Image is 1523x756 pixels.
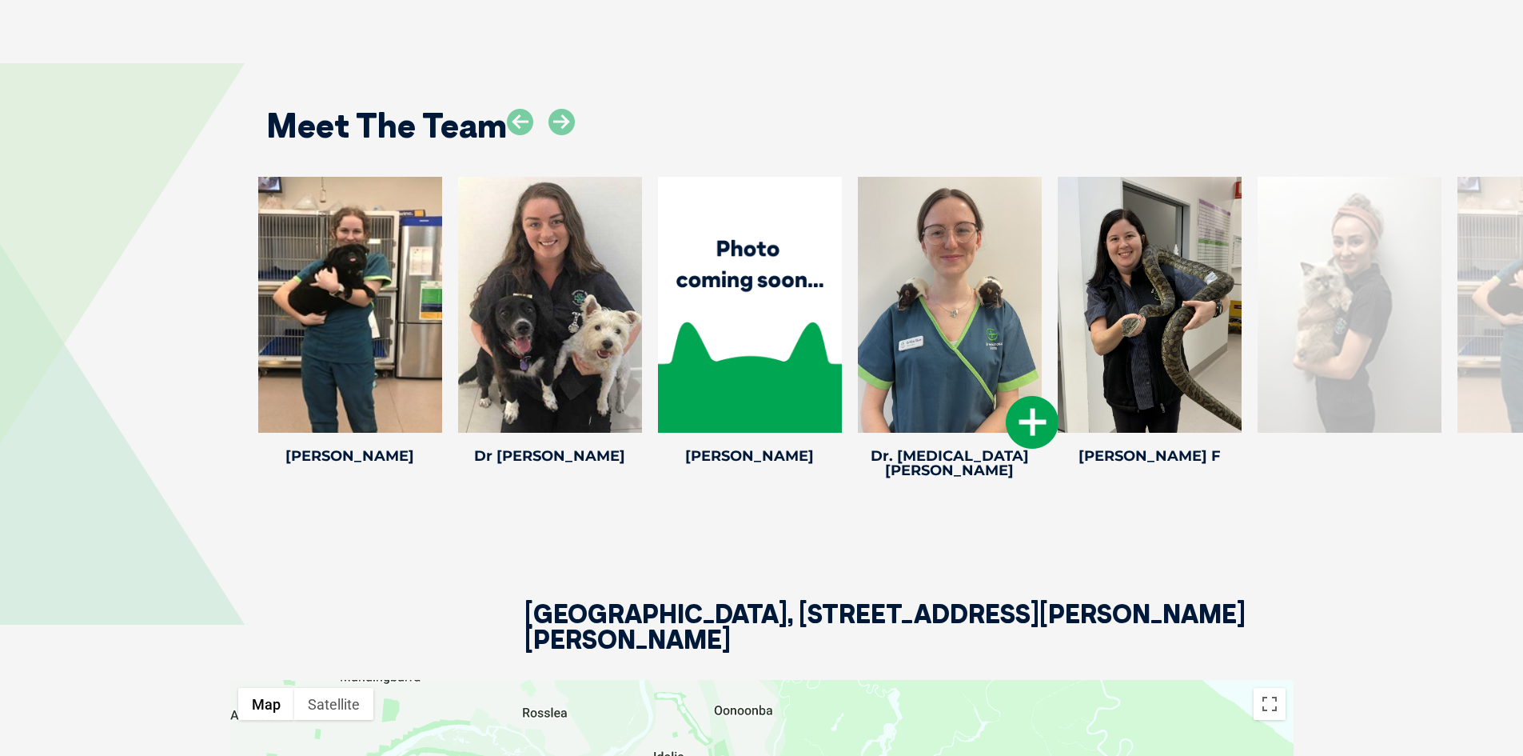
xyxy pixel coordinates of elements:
[524,601,1294,680] h2: [GEOGRAPHIC_DATA], [STREET_ADDRESS][PERSON_NAME][PERSON_NAME]
[294,688,373,720] button: Show satellite imagery
[266,109,507,142] h2: Meet The Team
[458,449,642,463] h4: Dr [PERSON_NAME]
[1254,688,1286,720] button: Toggle fullscreen view
[258,449,442,463] h4: [PERSON_NAME]
[238,688,294,720] button: Show street map
[858,449,1042,478] h4: Dr. [MEDICAL_DATA][PERSON_NAME]
[658,449,842,463] h4: [PERSON_NAME]
[1058,449,1242,463] h4: [PERSON_NAME] F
